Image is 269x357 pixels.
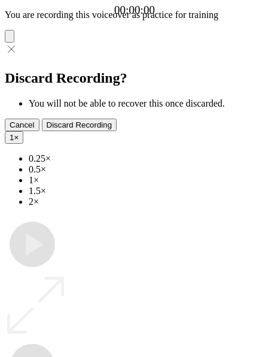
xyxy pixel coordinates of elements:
button: Cancel [5,119,39,131]
li: 1.5× [29,186,264,196]
li: 1× [29,175,264,186]
a: 00:00:00 [114,4,155,17]
li: You will not be able to recover this once discarded. [29,98,264,109]
button: Discard Recording [42,119,117,131]
li: 2× [29,196,264,207]
button: 1× [5,131,23,144]
h2: Discard Recording? [5,70,264,86]
p: You are recording this voiceover as practice for training [5,10,264,20]
li: 0.25× [29,153,264,164]
span: 1 [10,133,14,142]
li: 0.5× [29,164,264,175]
